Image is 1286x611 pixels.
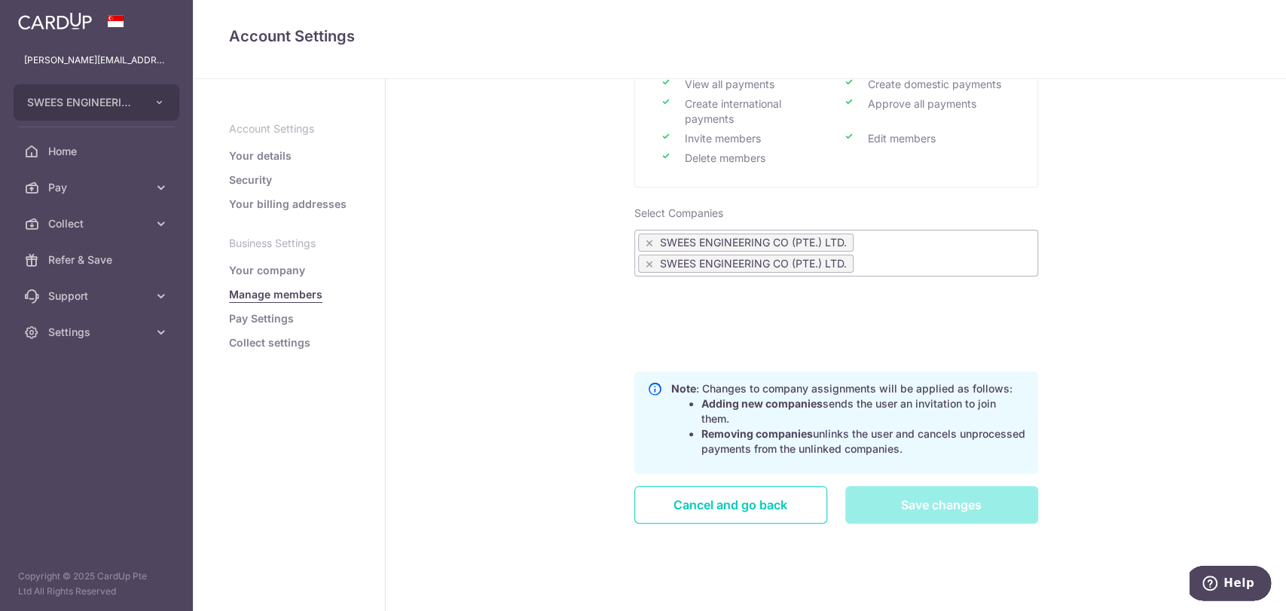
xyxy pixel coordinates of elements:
b: Note [671,382,696,395]
p: Business Settings [229,236,349,251]
span: Settings [48,325,148,340]
li: SWEES ENGINEERING CO (PTE.) LTD. [638,255,854,273]
a: Security [229,173,272,188]
div: : Changes to company assignments will be applied as follows: [671,381,1025,464]
img: CardUp [18,12,92,30]
a: Manage members [229,287,322,302]
span: × [645,236,654,249]
span: Invite members [661,131,761,146]
li: SWEES ENGINEERING CO (PTE.) LTD. [638,234,854,252]
span: Help [34,11,65,24]
iframe: reCAPTCHA [722,295,951,353]
p: [PERSON_NAME][EMAIL_ADDRESS][DOMAIN_NAME] [24,53,169,68]
a: Cancel and go back [634,486,827,524]
span: View all payments [661,77,774,92]
span: Approve all payments [844,96,976,112]
span: Edit members [844,131,936,146]
iframe: Opens a widget where you can find more information [1190,566,1271,603]
span: Refer & Save [48,252,148,267]
span: Create domestic payments [844,77,1001,92]
a: Your billing addresses [229,197,347,212]
span: Create international payments [661,96,829,127]
h4: Account Settings [229,24,1250,48]
b: Adding new companies [701,397,823,410]
label: Select Companies [634,206,723,221]
p: Account Settings [229,121,349,136]
span: × [645,257,654,270]
span: Delete members [661,151,765,166]
span: Pay [48,180,148,195]
a: Pay Settings [229,311,294,326]
span: Collect [48,216,148,231]
span: Support [48,289,148,304]
a: Your company [229,263,305,278]
li: sends the user an invitation to join them. [701,396,1025,426]
b: Removing companies [701,427,813,440]
a: Your details [229,148,292,163]
span: SWEES ENGINEERING CO (PTE.) LTD. [27,95,139,110]
button: SWEES ENGINEERING CO (PTE.) LTD. [14,84,179,121]
li: unlinks the user and cancels unprocessed payments from the unlinked companies. [701,426,1025,457]
a: Collect settings [229,335,310,350]
span: Home [48,144,148,159]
